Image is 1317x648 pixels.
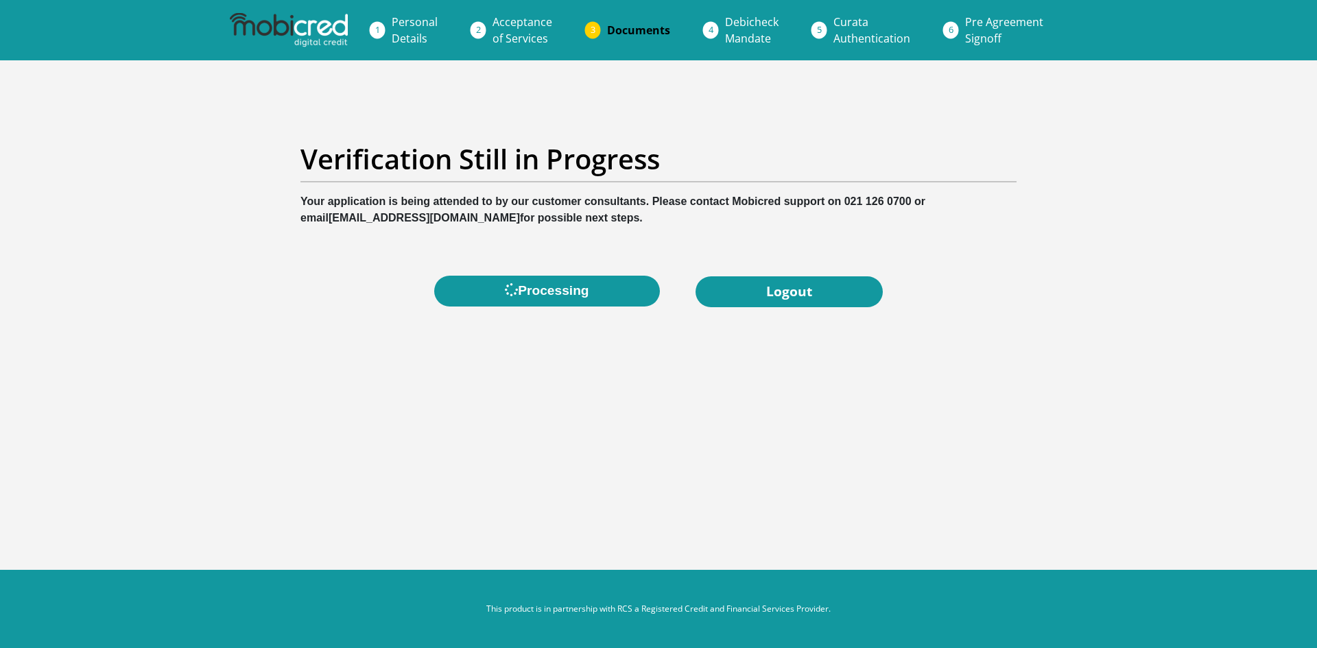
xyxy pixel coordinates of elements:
[300,143,1017,176] h2: Verification Still in Progress
[300,195,925,224] b: Your application is being attended to by our customer consultants. Please contact Mobicred suppor...
[725,14,779,46] span: Debicheck Mandate
[392,14,438,46] span: Personal Details
[607,23,670,38] span: Documents
[493,14,552,46] span: Acceptance of Services
[954,8,1054,52] a: Pre AgreementSignoff
[278,603,1039,615] p: This product is in partnership with RCS a Registered Credit and Financial Services Provider.
[714,8,790,52] a: DebicheckMandate
[381,8,449,52] a: PersonalDetails
[434,276,660,307] button: Processing
[482,8,563,52] a: Acceptanceof Services
[230,13,348,47] img: mobicred logo
[596,16,681,44] a: Documents
[696,276,883,307] a: Logout
[833,14,910,46] span: Curata Authentication
[822,8,921,52] a: CurataAuthentication
[965,14,1043,46] span: Pre Agreement Signoff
